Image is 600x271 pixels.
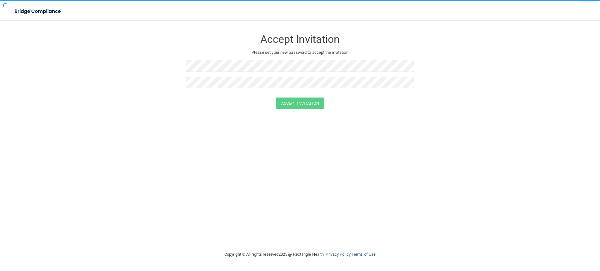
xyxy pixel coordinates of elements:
[9,5,67,18] img: bridge_compliance_login_screen.278c3ca4.svg
[276,98,324,109] button: Accept Invitation
[186,33,414,45] h3: Accept Invitation
[352,252,376,257] a: Terms of Use
[186,244,414,264] div: Copyright © All rights reserved 2025 @ Rectangle Health | |
[191,49,409,56] p: Please set your new password to accept the invitation
[326,252,350,257] a: Privacy Policy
